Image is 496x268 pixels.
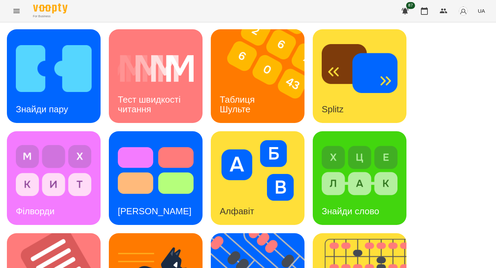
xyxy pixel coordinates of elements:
[16,206,54,216] h3: Філворди
[313,131,406,225] a: Знайди словоЗнайди слово
[7,29,101,123] a: Знайди паруЗнайди пару
[458,6,468,16] img: avatar_s.png
[322,140,397,201] img: Знайди слово
[8,3,25,19] button: Menu
[118,206,192,216] h3: [PERSON_NAME]
[118,140,194,201] img: Тест Струпа
[211,131,304,225] a: АлфавітАлфавіт
[16,104,68,114] h3: Знайди пару
[475,4,488,17] button: UA
[109,131,203,225] a: Тест Струпа[PERSON_NAME]
[478,7,485,14] span: UA
[322,206,379,216] h3: Знайди слово
[211,29,313,123] img: Таблиця Шульте
[406,2,415,9] span: 87
[220,94,257,114] h3: Таблиця Шульте
[118,94,183,114] h3: Тест швидкості читання
[16,140,92,201] img: Філворди
[211,29,304,123] a: Таблиця ШультеТаблиця Шульте
[118,38,194,99] img: Тест швидкості читання
[322,38,397,99] img: Splitz
[322,104,344,114] h3: Splitz
[109,29,203,123] a: Тест швидкості читанняТест швидкості читання
[313,29,406,123] a: SplitzSplitz
[33,3,68,13] img: Voopty Logo
[220,206,254,216] h3: Алфавіт
[16,38,92,99] img: Знайди пару
[33,14,68,19] span: For Business
[7,131,101,225] a: ФілвордиФілворди
[220,140,296,201] img: Алфавіт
